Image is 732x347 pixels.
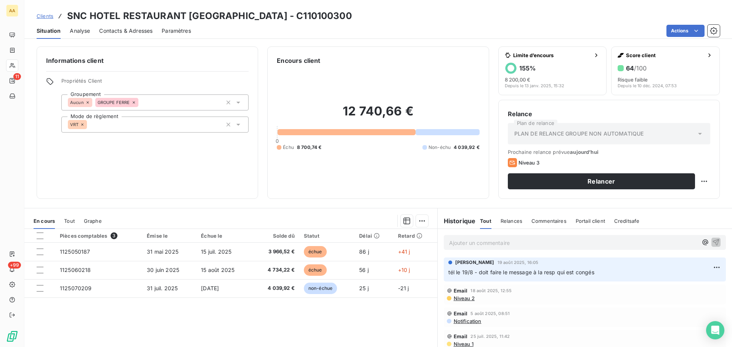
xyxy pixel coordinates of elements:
span: 3 [111,232,117,239]
span: 1125050187 [60,248,90,255]
span: Email [454,333,468,339]
h6: Informations client [46,56,249,65]
span: Non-échu [429,144,451,151]
span: +41 j [398,248,410,255]
span: Situation [37,27,61,35]
h6: Encours client [277,56,320,65]
span: En cours [34,218,55,224]
input: Ajouter une valeur [138,99,144,106]
span: 4 039,92 € [454,144,480,151]
span: [DATE] [201,285,219,291]
a: Clients [37,12,53,20]
span: 56 j [359,267,369,273]
span: Limite d’encours [513,52,591,58]
h6: 64 [626,64,647,72]
span: 15 juil. 2025 [201,248,231,255]
span: Score client [626,52,703,58]
span: 86 j [359,248,369,255]
h6: Historique [438,216,476,225]
span: Graphe [84,218,102,224]
span: 8 700,74 € [297,144,322,151]
span: Portail client [576,218,605,224]
h3: SNC HOTEL RESTAURANT [GEOGRAPHIC_DATA] - C110100300 [67,9,352,23]
a: 11 [6,75,18,87]
span: Relances [501,218,522,224]
span: Propriétés Client [61,78,249,88]
span: Aucun [70,100,84,105]
span: Risque faible [618,77,648,83]
span: Email [454,310,468,317]
span: 25 juil. 2025, 11:42 [470,334,510,339]
span: 4 734,22 € [257,266,294,274]
span: aujourd’hui [570,149,599,155]
span: VRT [70,122,79,127]
div: AA [6,5,18,17]
span: Notification [453,318,482,324]
span: Analyse [70,27,90,35]
span: 25 j [359,285,369,291]
span: Niveau 1 [453,341,474,347]
span: Email [454,288,468,294]
span: Creditsafe [614,218,640,224]
h6: 155 % [519,64,536,72]
span: 5 août 2025, 08:51 [470,311,510,316]
span: 31 mai 2025 [147,248,178,255]
span: /100 [634,64,647,72]
div: Pièces comptables [60,232,138,239]
span: échue [304,246,327,257]
img: Logo LeanPay [6,330,18,342]
span: 1125060218 [60,267,91,273]
span: 19 août 2025, 16:05 [498,260,539,265]
div: Délai [359,233,389,239]
span: +99 [8,262,21,269]
span: [PERSON_NAME] [455,259,494,266]
span: Contacts & Adresses [99,27,152,35]
span: Tout [64,218,75,224]
span: 11 [13,73,21,80]
span: 8 200,00 € [505,77,530,83]
span: 30 juin 2025 [147,267,179,273]
div: Statut [304,233,350,239]
span: Échu [283,144,294,151]
button: Actions [666,25,705,37]
span: 15 août 2025 [201,267,234,273]
input: Ajouter une valeur [87,121,93,128]
span: Niveau 2 [453,295,475,301]
span: non-échue [304,283,337,294]
span: PLAN DE RELANCE GROUPE NON AUTOMATIQUE [514,130,644,138]
span: Prochaine relance prévue [508,149,710,155]
span: échue [304,264,327,276]
div: Échue le [201,233,247,239]
span: Tout [480,218,491,224]
div: Retard [398,233,433,239]
span: +10 j [398,267,410,273]
div: Émise le [147,233,192,239]
span: 18 août 2025, 12:55 [470,288,512,293]
button: Limite d’encours155%8 200,00 €Depuis le 13 janv. 2025, 15:32 [498,46,607,95]
span: Clients [37,13,53,19]
span: Niveau 3 [518,160,539,166]
span: 1125070209 [60,285,92,291]
span: Paramètres [162,27,191,35]
div: Open Intercom Messenger [706,321,724,339]
span: Depuis le 10 déc. 2024, 07:53 [618,83,677,88]
span: 4 039,92 € [257,285,294,292]
span: 31 juil. 2025 [147,285,178,291]
div: Solde dû [257,233,294,239]
span: 0 [276,138,279,144]
span: tél le 19/8 - doit faire le message à la resp qui est congés [448,269,594,275]
span: Commentaires [531,218,567,224]
span: 3 966,52 € [257,248,294,256]
span: -21 j [398,285,409,291]
button: Relancer [508,173,695,189]
h2: 12 740,66 € [277,104,479,126]
h6: Relance [508,109,710,118]
span: GROUPE FERRE [98,100,130,105]
button: Score client64/100Risque faibleDepuis le 10 déc. 2024, 07:53 [611,46,720,95]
